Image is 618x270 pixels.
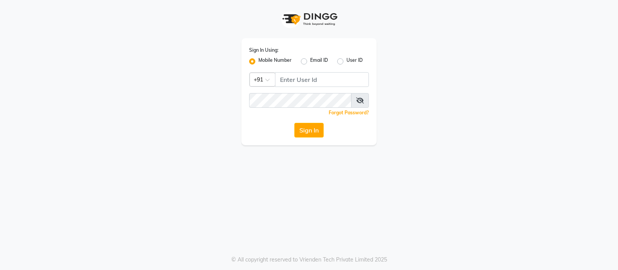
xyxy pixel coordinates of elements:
[329,110,369,115] a: Forgot Password?
[278,8,340,31] img: logo1.svg
[249,93,351,108] input: Username
[258,57,292,66] label: Mobile Number
[294,123,324,138] button: Sign In
[249,47,278,54] label: Sign In Using:
[275,72,369,87] input: Username
[346,57,363,66] label: User ID
[310,57,328,66] label: Email ID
